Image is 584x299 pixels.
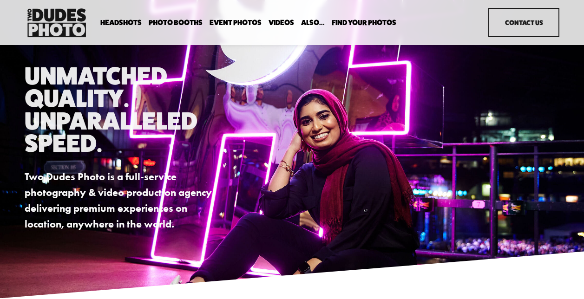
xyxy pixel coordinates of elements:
[100,19,142,26] span: Headshots
[25,6,89,39] img: Two Dudes Photo | Headshots, Portraits &amp; Photo Booths
[149,19,203,26] span: Photo Booths
[269,18,294,27] a: Videos
[301,19,325,26] span: Also...
[488,8,559,37] a: Contact Us
[25,65,222,154] h1: Unmatched Quality. Unparalleled Speed.
[332,18,396,27] a: folder dropdown
[100,18,142,27] a: folder dropdown
[149,18,203,27] a: folder dropdown
[25,170,214,230] strong: Two Dudes Photo is a full-service photography & video production agency delivering premium experi...
[210,18,262,27] a: Event Photos
[332,19,396,26] span: Find Your Photos
[301,18,325,27] a: folder dropdown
